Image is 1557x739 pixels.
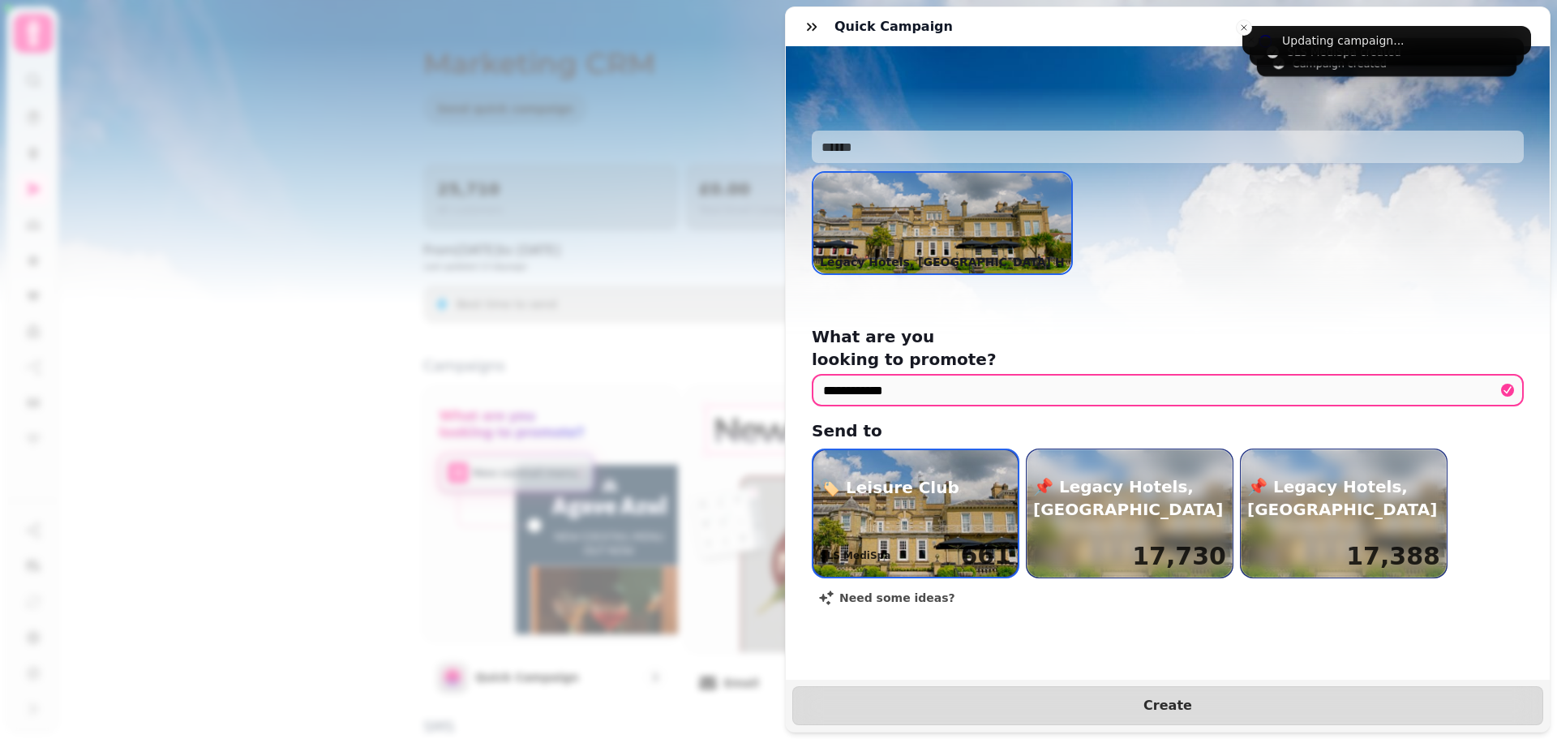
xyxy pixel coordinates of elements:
[792,686,1543,725] button: Create
[813,450,1018,577] img: aHR0cHM6Ly9maWxlcy5zdGFtcGVkZS5haS81NTM3YjYzZS1mNjI2LTExZWMtYmM1Ny0wYTU4YTlmZWFjMDIvbWVkaWEvOTQ5Y...
[812,449,1019,578] button: 🏷️ Leisure ClubSLS MediSpa661
[812,171,1073,275] div: Legacy Hotels, [GEOGRAPHIC_DATA] H
[834,17,959,37] h3: Quick Campaign
[813,699,1523,712] span: Create
[812,419,1123,442] h2: Send to
[820,549,954,562] p: SLS MediSpa
[1026,449,1233,578] button: 📌 Legacy Hotels, [GEOGRAPHIC_DATA]17,730
[813,173,1071,273] img: aHR0cHM6Ly9maWxlcy5zdGFtcGVkZS5haS81NTM3YjYzZS1mNjI2LTExZWMtYmM1Ny0wYTU4YTlmZWFjMDIvbWVkaWEvOTQ5Y...
[1247,475,1447,521] h2: 📌 Legacy Hotels, [GEOGRAPHIC_DATA]
[839,592,955,604] span: Need some ideas?
[1240,449,1448,578] button: 📌 Legacy Hotels, [GEOGRAPHIC_DATA]17,388
[1033,475,1233,521] h2: 📌 Legacy Hotels, [GEOGRAPHIC_DATA]
[1132,542,1226,571] h1: 17,730
[820,476,959,499] h2: 🏷️ Leisure Club
[1346,542,1440,571] h1: 17,388
[812,325,1123,371] h2: What are you looking to promote?
[960,541,1011,570] h1: 661
[813,251,1071,273] p: Legacy Hotels, [GEOGRAPHIC_DATA] H
[805,585,968,611] button: Need some ideas?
